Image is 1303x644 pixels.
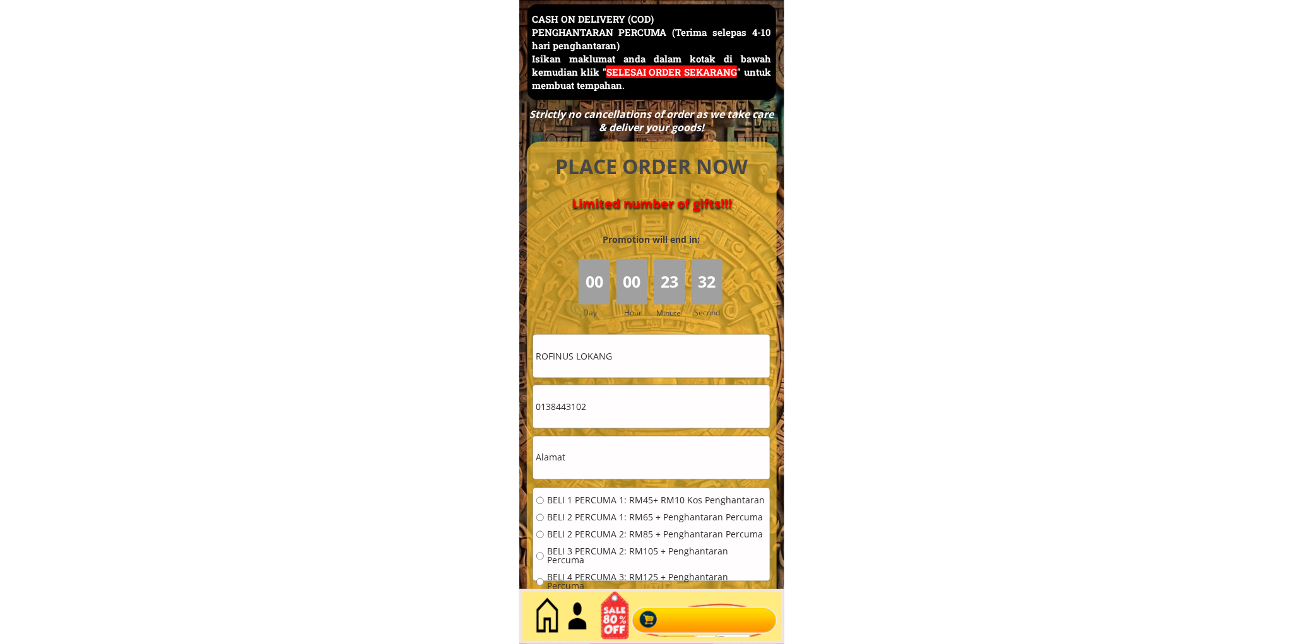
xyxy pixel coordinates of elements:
[656,307,684,319] h3: Minute
[533,385,770,428] input: Telefon
[547,547,767,565] span: BELI 3 PERCUMA 2: RM105 + Penghantaran Percuma
[547,513,767,522] span: BELI 2 PERCUMA 1: RM65 + Penghantaran Percuma
[525,108,777,134] div: Strictly no cancellations of order as we take care & deliver your goods!
[624,307,651,319] h3: Hour
[541,196,762,211] h4: Limited number of gifts!!!
[606,66,737,78] span: SELESAI ORDER SEKARANG
[533,335,770,378] input: Nama
[580,233,722,247] h3: Promotion will end in:
[547,496,767,505] span: BELI 1 PERCUMA 1: RM45+ RM10 Kos Penghantaran
[695,307,726,319] h3: Second
[541,153,762,181] h4: PLACE ORDER NOW
[547,573,767,591] span: BELI 4 PERCUMA 3: RM125 + Penghantaran Percuma
[532,13,771,92] h3: CASH ON DELIVERY (COD) PENGHANTARAN PERCUMA (Terima selepas 4-10 hari penghantaran) Isikan maklum...
[533,436,770,479] input: Alamat
[547,530,767,539] span: BELI 2 PERCUMA 2: RM85 + Penghantaran Percuma
[583,307,615,319] h3: Day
